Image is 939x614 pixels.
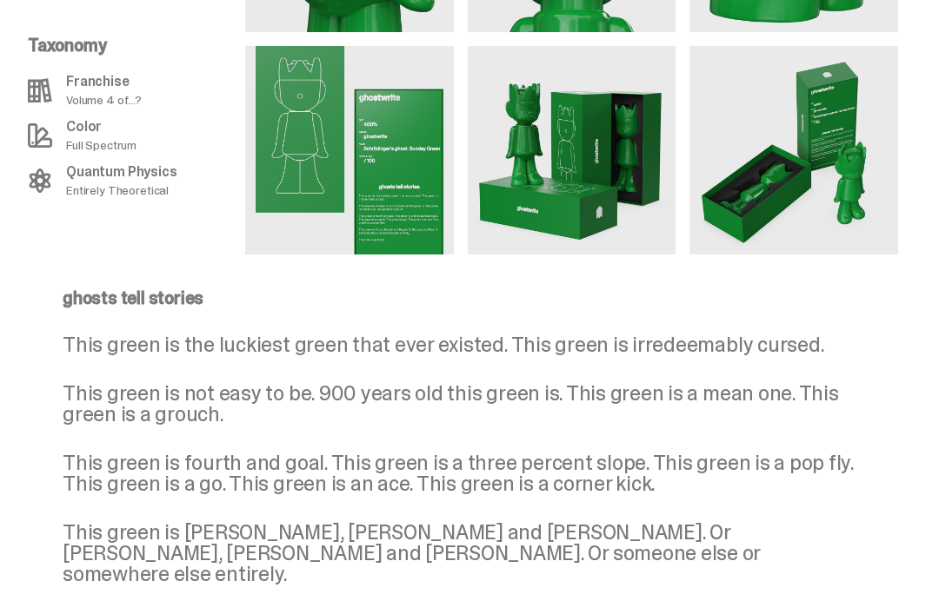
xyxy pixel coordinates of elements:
[63,453,863,495] p: This green is fourth and goal. This green is a three percent slope. This green is a pop fly. This...
[245,47,454,255] img: media gallery image
[66,185,177,197] p: Entirely Theoretical
[689,47,898,255] img: media gallery image
[66,76,142,89] p: Franchise
[63,384,863,426] p: This green is not easy to be. 900 years old this green is. This green is a mean one. This green i...
[63,290,863,307] p: ghosts tell stories
[66,121,137,135] p: Color
[63,523,863,585] p: This green is [PERSON_NAME], [PERSON_NAME] and [PERSON_NAME]. Or [PERSON_NAME], [PERSON_NAME] and...
[28,37,235,55] p: Taxonomy
[66,95,142,107] p: Volume 4 of...?
[66,166,177,180] p: Quantum Physics
[63,335,863,356] p: This green is the luckiest green that ever existed. This green is irredeemably cursed.
[468,47,676,255] img: media gallery image
[66,140,137,152] p: Full Spectrum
